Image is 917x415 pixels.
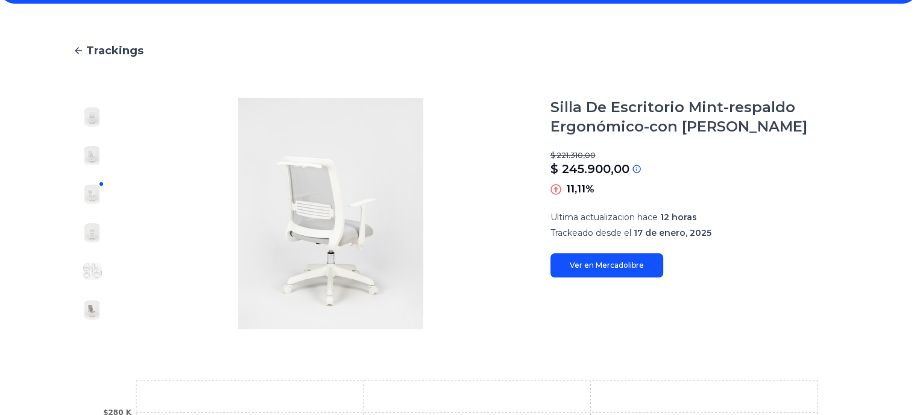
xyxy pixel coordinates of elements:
[550,98,845,136] h1: Silla De Escritorio Mint-respaldo Ergonómico-con [PERSON_NAME]
[83,223,102,242] img: Silla De Escritorio Mint-respaldo Ergonómico-con Percha
[550,160,629,177] p: $ 245.900,00
[83,146,102,165] img: Silla De Escritorio Mint-respaldo Ergonómico-con Percha
[73,42,845,59] a: Trackings
[136,98,526,329] img: Silla De Escritorio Mint-respaldo Ergonómico-con Percha
[86,42,143,59] span: Trackings
[550,253,663,277] a: Ver en Mercadolibre
[83,185,102,204] img: Silla De Escritorio Mint-respaldo Ergonómico-con Percha
[634,227,711,238] span: 17 de enero, 2025
[83,300,102,320] img: Silla De Escritorio Mint-respaldo Ergonómico-con Percha
[83,107,102,127] img: Silla De Escritorio Mint-respaldo Ergonómico-con Percha
[550,151,845,160] p: $ 221.310,00
[550,212,658,223] span: Ultima actualizacion hace
[660,212,697,223] span: 12 horas
[566,182,594,197] p: 11,11%
[83,262,102,281] img: Silla De Escritorio Mint-respaldo Ergonómico-con Percha
[550,227,631,238] span: Trackeado desde el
